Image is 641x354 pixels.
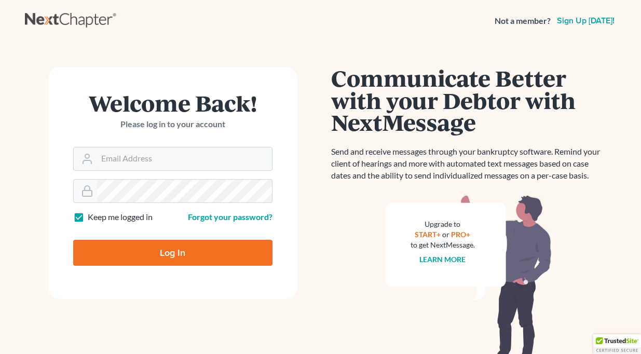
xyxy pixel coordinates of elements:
[331,146,606,182] p: Send and receive messages through your bankruptcy software. Remind your client of hearings and mo...
[73,118,272,130] p: Please log in to your account
[331,67,606,133] h1: Communicate Better with your Debtor with NextMessage
[411,240,475,250] div: to get NextMessage.
[419,255,466,264] a: Learn more
[495,15,551,27] strong: Not a member?
[555,17,617,25] a: Sign up [DATE]!
[188,212,272,222] a: Forgot your password?
[411,219,475,229] div: Upgrade to
[97,147,272,170] input: Email Address
[442,230,449,239] span: or
[451,230,470,239] a: PRO+
[415,230,441,239] a: START+
[593,334,641,354] div: TrustedSite Certified
[73,92,272,114] h1: Welcome Back!
[73,240,272,266] input: Log In
[88,211,153,223] label: Keep me logged in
